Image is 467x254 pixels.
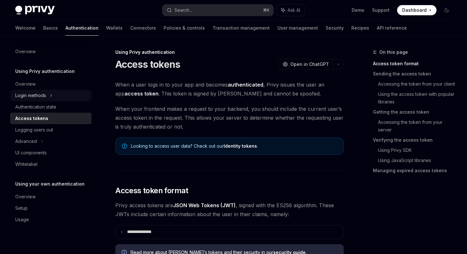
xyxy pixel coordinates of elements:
[378,79,457,89] a: Accessing the token from your client
[115,49,344,55] div: Using Privy authentication
[373,69,457,79] a: Sending the access token
[228,81,263,88] strong: authenticated
[277,4,305,16] button: Ask AI
[15,92,46,99] div: Login methods
[402,7,427,13] span: Dashboard
[351,20,369,36] a: Recipes
[352,7,364,13] a: Demo
[122,144,127,149] svg: Note
[373,107,457,117] a: Getting the access token
[115,59,180,70] h1: Access tokens
[10,214,91,225] a: Usage
[377,20,407,36] a: API reference
[397,5,437,15] a: Dashboard
[10,202,91,214] a: Setup
[378,117,457,135] a: Accessing the token from your server
[10,46,91,57] a: Overview
[15,216,29,223] div: Usage
[378,145,457,155] a: Using Privy SDK
[15,160,37,168] div: Whitelabel
[224,143,257,149] a: Identity tokens
[10,191,91,202] a: Overview
[174,6,192,14] div: Search...
[15,80,36,88] div: Overview
[10,113,91,124] a: Access tokens
[263,8,270,13] span: ⌘ K
[15,204,28,212] div: Setup
[162,4,273,16] button: Search...⌘K
[279,59,333,70] button: Open in ChatGPT
[115,104,344,131] span: When your frontend makes a request to your backend, you should include the current user’s access ...
[106,20,123,36] a: Wallets
[288,7,300,13] span: Ask AI
[131,143,337,149] span: Looking to access user data? Check out our .
[442,5,452,15] button: Toggle dark mode
[65,20,98,36] a: Authentication
[378,155,457,166] a: Using JavaScript libraries
[15,48,36,55] div: Overview
[115,80,344,98] span: When a user logs in to your app and becomes , Privy issues the user an app . This token is signed...
[379,48,408,56] span: On this page
[15,193,36,201] div: Overview
[213,20,270,36] a: Transaction management
[15,149,47,157] div: UI components
[173,202,236,209] a: JSON Web Tokens (JWT)
[15,67,75,75] h5: Using Privy authentication
[15,180,85,188] h5: Using your own authentication
[373,166,457,176] a: Managing expired access tokens
[130,20,156,36] a: Connectors
[373,59,457,69] a: Access token format
[115,201,344,219] span: Privy access tokens are , signed with the ES256 algorithm. These JWTs include certain information...
[15,126,53,134] div: Logging users out
[15,115,48,122] div: Access tokens
[290,61,329,67] span: Open in ChatGPT
[15,138,37,145] div: Advanced
[10,101,91,113] a: Authentication state
[15,6,55,15] img: dark logo
[10,159,91,170] a: Whitelabel
[15,20,36,36] a: Welcome
[326,20,344,36] a: Security
[373,135,457,145] a: Verifying the access token
[10,124,91,136] a: Logging users out
[378,89,457,107] a: Using the access token with popular libraries
[125,90,159,97] strong: access token
[43,20,58,36] a: Basics
[115,186,188,196] span: Access token format
[372,7,389,13] a: Support
[10,147,91,159] a: UI components
[164,20,205,36] a: Policies & controls
[277,20,318,36] a: User management
[15,103,56,111] div: Authentication state
[10,78,91,90] a: Overview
